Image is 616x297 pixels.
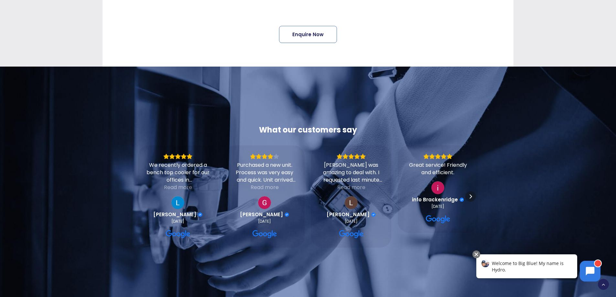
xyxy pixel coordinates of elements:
[285,212,289,217] div: Verified Customer
[253,229,277,239] a: View on Google
[258,219,271,224] div: [DATE]
[470,249,607,288] iframe: Chatbot
[140,191,151,202] div: Previous
[146,154,210,159] div: Rating: 5.0 out of 5
[431,204,444,209] div: [DATE]
[345,196,358,209] a: View on Google
[573,254,607,288] iframe: Chatbot
[319,161,383,184] div: [PERSON_NAME] was amazing to deal with. I requested last minute for a short term hire (2 days) an...
[198,212,202,217] div: Verified Customer
[345,219,358,224] div: [DATE]
[138,145,478,248] div: Carousel
[412,197,458,203] span: info Brackenridge
[459,197,464,202] div: Verified Customer
[232,161,297,184] div: Purchased a new unit. Process was very easy and quick. Unit arrived very quickly. Only problem wa...
[164,184,192,191] div: Read more
[319,154,383,159] div: Rating: 5.0 out of 5
[345,196,358,209] img: Lily Stevenson
[232,154,297,159] div: Rating: 4.0 out of 5
[171,196,184,209] a: View on Google
[431,181,444,194] img: info Brackenridge
[153,212,196,217] span: [PERSON_NAME]
[406,154,470,159] div: Rating: 5.0 out of 5
[337,184,365,191] div: Read more
[279,26,337,43] a: Enquire Now
[406,161,470,176] div: Great service! Friendly and efficient.
[171,219,184,224] div: [DATE]
[166,229,190,239] a: View on Google
[138,125,478,135] div: What our customers say
[146,161,210,184] div: We recently ordered a bench top cooler for our offices in [GEOGRAPHIC_DATA]. The process was so s...
[240,212,283,217] span: [PERSON_NAME]
[327,212,370,217] span: [PERSON_NAME]
[339,229,364,239] a: View on Google
[371,212,376,217] div: Verified Customer
[251,184,279,191] div: Read more
[412,197,464,203] a: Review by info Brackenridge
[153,212,202,217] a: Review by Luke Mitchell
[465,191,476,202] div: Next
[240,212,289,217] a: Review by Gillian Le Prou
[426,214,450,225] a: View on Google
[258,196,271,209] img: Gillian Le Prou
[431,181,444,194] a: View on Google
[258,196,271,209] a: View on Google
[171,196,184,209] img: Luke Mitchell
[327,212,376,217] a: Review by Lily Stevenson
